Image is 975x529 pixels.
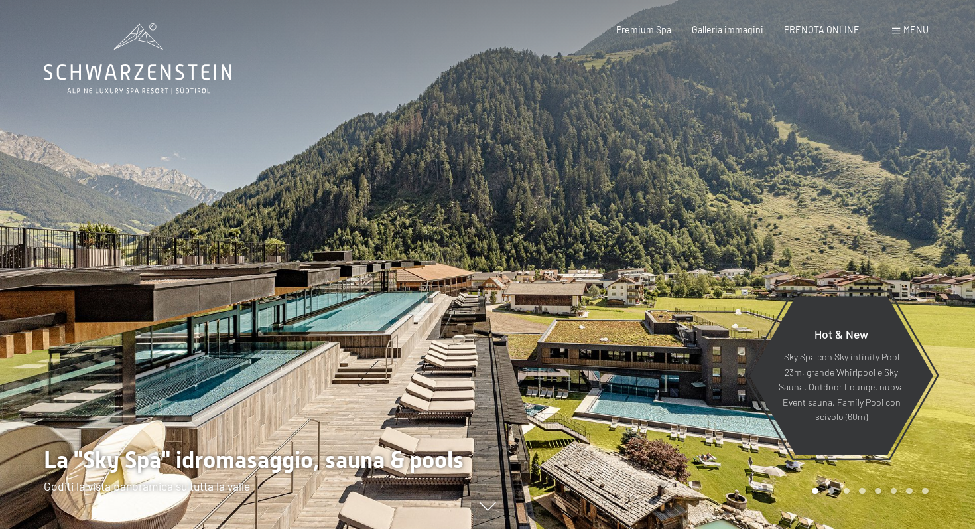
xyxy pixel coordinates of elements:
[922,488,929,494] div: Carousel Page 8
[844,488,850,494] div: Carousel Page 3
[814,327,868,341] span: Hot & New
[784,24,860,35] a: PRENOTA ONLINE
[903,24,929,35] span: Menu
[749,295,934,456] a: Hot & New Sky Spa con Sky infinity Pool 23m, grande Whirlpool e Sky Sauna, Outdoor Lounge, nuova ...
[891,488,897,494] div: Carousel Page 6
[859,488,866,494] div: Carousel Page 4
[616,24,671,35] a: Premium Spa
[828,488,834,494] div: Carousel Page 2
[807,488,928,494] div: Carousel Pagination
[875,488,881,494] div: Carousel Page 5
[778,350,905,425] p: Sky Spa con Sky infinity Pool 23m, grande Whirlpool e Sky Sauna, Outdoor Lounge, nuova Event saun...
[812,488,818,494] div: Carousel Page 1 (Current Slide)
[692,24,763,35] a: Galleria immagini
[906,488,913,494] div: Carousel Page 7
